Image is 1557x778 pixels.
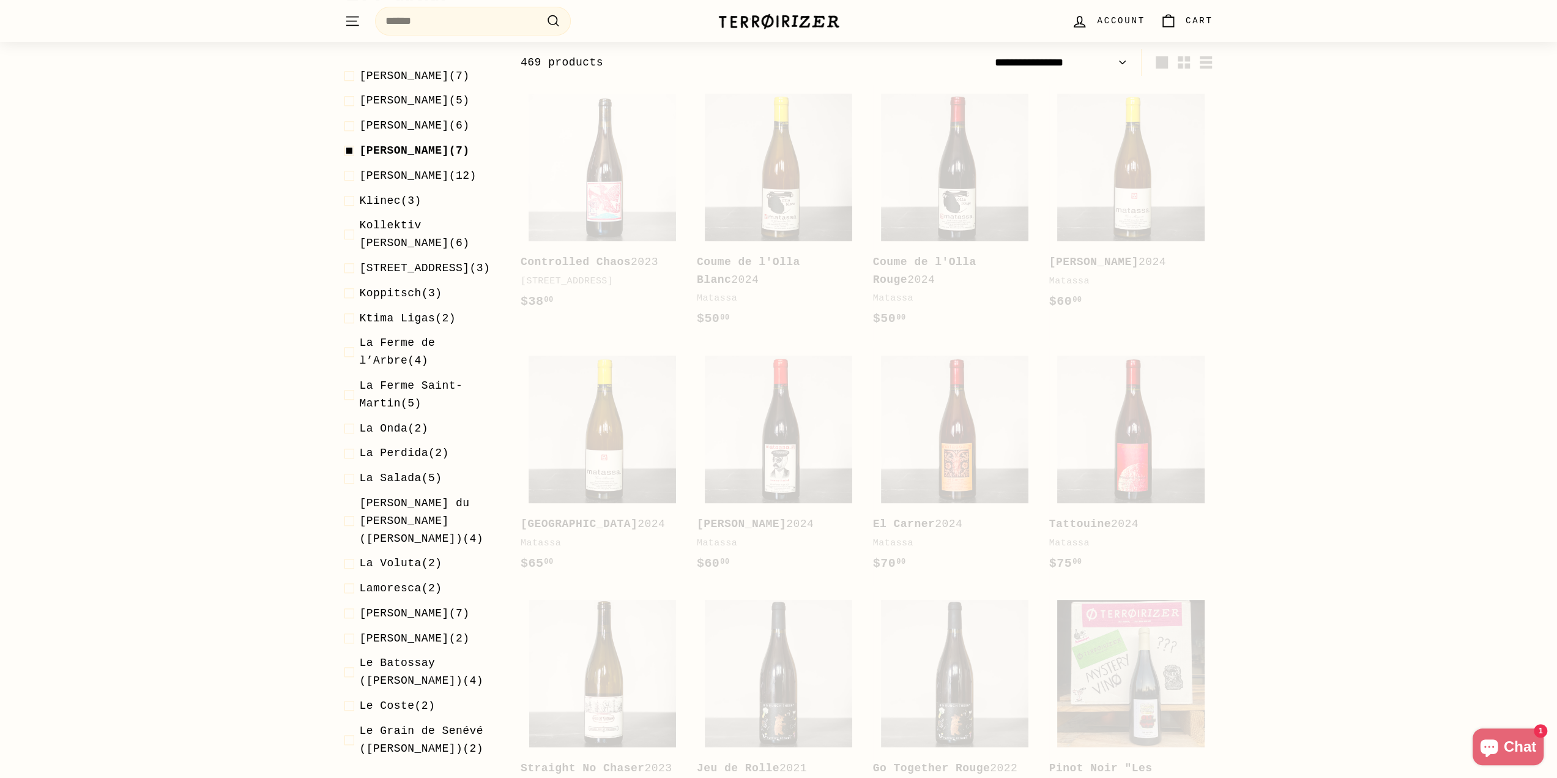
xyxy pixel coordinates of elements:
div: Matassa [1049,536,1201,551]
div: Matassa [1049,274,1201,289]
span: (6) [360,118,470,135]
span: (2) [360,697,436,715]
a: [PERSON_NAME]2024Matassa [1049,85,1213,323]
b: Go Together Rouge [873,762,990,774]
a: Account [1064,3,1152,39]
div: Matassa [873,536,1025,551]
span: Cart [1186,14,1213,28]
span: (7) [360,142,470,160]
span: (5) [360,92,470,110]
div: Matassa [697,536,849,551]
span: La Voluta [360,558,422,570]
span: $60 [697,556,730,570]
div: Matassa [873,291,1025,306]
span: Le Batossay ([PERSON_NAME]) [360,657,463,687]
span: (2) [360,420,429,438]
a: Cart [1153,3,1221,39]
span: $38 [521,294,554,309]
span: (5) [360,377,501,413]
div: 2024 [1049,253,1201,271]
a: [PERSON_NAME]2024Matassa [697,347,861,585]
span: $50 [697,312,730,326]
b: Jeu de Rolle [697,762,779,774]
sup: 00 [1072,558,1082,566]
span: (7) [360,605,470,623]
span: Ktima Ligas [360,312,436,324]
div: Matassa [697,291,849,306]
span: $60 [1049,294,1082,309]
span: [PERSON_NAME] [360,120,449,132]
b: [GEOGRAPHIC_DATA] [521,518,637,530]
sup: 00 [544,558,553,566]
span: Klinec [360,195,401,207]
a: Controlled Chaos2023[STREET_ADDRESS] [521,85,685,323]
span: La Perdida [360,447,429,460]
span: [PERSON_NAME] [360,632,449,645]
inbox-online-store-chat: Shopify online store chat [1469,728,1547,768]
span: [PERSON_NAME] [360,95,449,107]
span: $75 [1049,556,1082,570]
span: [PERSON_NAME] [360,70,449,82]
a: Coume de l'Olla Rouge2024Matassa [873,85,1037,341]
span: (3) [360,285,442,302]
span: $65 [521,556,554,570]
a: [GEOGRAPHIC_DATA]2024Matassa [521,347,685,585]
span: Koppitsch [360,287,422,299]
div: 2023 [521,253,672,271]
b: Straight No Chaser [521,762,645,774]
span: (5) [360,470,442,488]
span: Le Grain de Senévé ([PERSON_NAME]) [360,725,484,755]
a: Tattouine2024Matassa [1049,347,1213,585]
div: 2024 [1049,515,1201,533]
div: 2024 [873,253,1025,289]
sup: 00 [896,558,905,566]
span: $70 [873,556,906,570]
span: (4) [360,655,501,690]
span: La Salada [360,473,422,485]
div: Matassa [521,536,672,551]
span: (2) [360,722,501,758]
b: El Carner [873,518,935,530]
span: [PERSON_NAME] du [PERSON_NAME] ([PERSON_NAME]) [360,497,470,545]
span: La Ferme de l’Arbre [360,337,436,367]
b: [PERSON_NAME] [1049,256,1139,268]
div: 2024 [697,253,849,289]
div: 2021 [697,760,849,777]
div: 2022 [873,760,1025,777]
sup: 00 [720,313,729,322]
span: La Onda [360,422,408,435]
span: [PERSON_NAME] [360,144,449,157]
sup: 00 [544,296,553,304]
span: Kollektiv [PERSON_NAME] [360,220,449,250]
span: (2) [360,555,442,573]
div: [STREET_ADDRESS] [521,274,672,289]
span: (2) [360,310,456,327]
span: Account [1097,14,1145,28]
div: 2024 [697,515,849,533]
span: (3) [360,260,491,277]
span: [PERSON_NAME] [360,170,449,182]
a: El Carner2024Matassa [873,347,1037,585]
b: Coume de l'Olla Rouge [873,256,976,286]
a: Coume de l'Olla Blanc2024Matassa [697,85,861,341]
b: Tattouine [1049,518,1111,530]
sup: 00 [720,558,729,566]
sup: 00 [1072,296,1082,304]
span: (2) [360,445,449,463]
b: Controlled Chaos [521,256,631,268]
sup: 00 [896,313,905,322]
span: Lamoresca [360,583,422,595]
span: $50 [873,312,906,326]
span: (4) [360,335,501,370]
b: Coume de l'Olla Blanc [697,256,800,286]
span: (3) [360,192,422,210]
div: 2024 [521,515,672,533]
div: 2023 [521,760,672,777]
span: Le Coste [360,700,415,712]
span: (7) [360,67,470,85]
span: (4) [360,495,501,547]
span: (2) [360,580,442,598]
div: 2024 [873,515,1025,533]
span: La Ferme Saint-Martin [360,380,463,410]
span: (2) [360,630,470,648]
